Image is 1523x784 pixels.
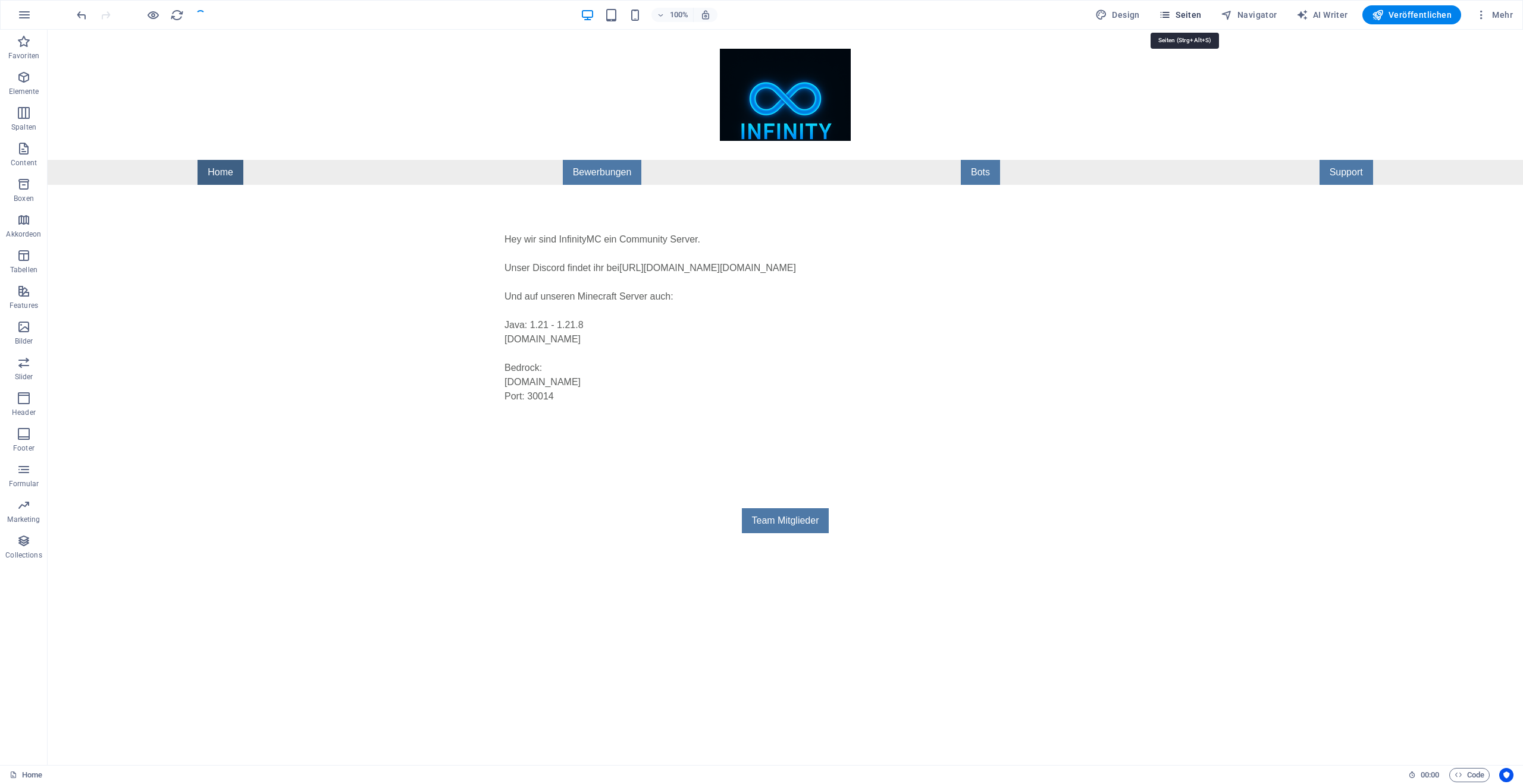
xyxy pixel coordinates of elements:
[11,122,36,132] p: Spalten
[1362,5,1461,24] button: Veröffentlichen
[10,768,42,782] a: Klick, um Auswahl aufzuheben. Doppelklick öffnet Seitenverwaltung
[8,51,39,61] p: Favoriten
[12,408,36,417] p: Header
[15,372,33,382] p: Slider
[74,8,89,22] button: undo
[6,229,41,239] p: Akkordeon
[5,550,42,560] p: Collections
[15,336,33,346] p: Bilder
[1296,9,1348,21] span: AI Writer
[170,8,184,22] i: Seite neu laden
[7,515,40,524] p: Marketing
[1090,5,1145,24] div: Design (Strg+Alt+Y)
[75,8,89,22] i: Rückgängig: Seiten ändern (Strg+Z)
[1216,5,1282,24] button: Navigator
[1372,9,1452,21] span: Veröffentlichen
[1449,768,1490,782] button: Code
[13,443,35,453] p: Footer
[1471,5,1518,24] button: Mehr
[1408,768,1440,782] h6: Session-Zeit
[1475,9,1513,21] span: Mehr
[1159,9,1202,21] span: Seiten
[1455,768,1484,782] span: Code
[1090,5,1145,24] button: Design
[9,87,39,96] p: Elemente
[11,158,37,168] p: Content
[700,10,711,20] i: Bei Größenänderung Zoomstufe automatisch an das gewählte Gerät anpassen.
[651,8,694,22] button: 100%
[170,8,184,22] button: reload
[1429,770,1431,779] span: :
[1292,5,1353,24] button: AI Writer
[146,8,160,22] button: Klicke hier, um den Vorschau-Modus zu verlassen
[9,479,39,489] p: Formular
[1421,768,1439,782] span: 00 00
[10,301,38,310] p: Features
[1221,9,1277,21] span: Navigator
[14,194,34,203] p: Boxen
[10,265,37,275] p: Tabellen
[1499,768,1513,782] button: Usercentrics
[1154,5,1207,24] button: Seiten
[669,8,688,22] h6: 100%
[1095,9,1140,21] span: Design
